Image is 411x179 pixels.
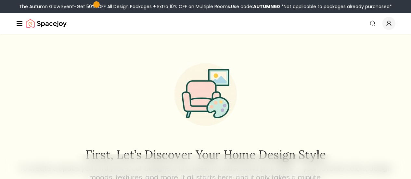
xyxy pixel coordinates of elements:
nav: Global [16,13,395,34]
img: Start Style Quiz Illustration [164,53,247,136]
b: AUTUMN50 [253,3,280,10]
span: *Not applicable to packages already purchased* [280,3,392,10]
a: Spacejoy [26,17,67,30]
div: The Autumn Glow Event-Get 50% OFF All Design Packages + Extra 10% OFF on Multiple Rooms. [19,3,392,10]
img: Spacejoy Logo [26,17,67,30]
span: Use code: [231,3,280,10]
h2: First, let’s discover your home design style [19,148,393,161]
